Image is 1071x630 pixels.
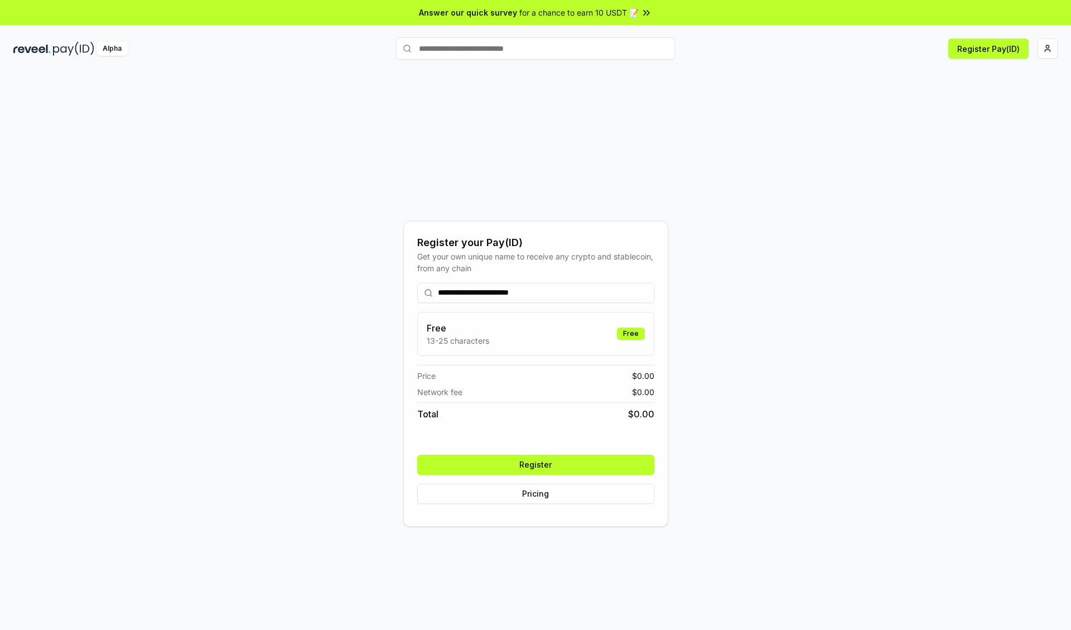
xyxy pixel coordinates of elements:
[97,42,128,56] div: Alpha
[617,328,645,340] div: Free
[13,42,51,56] img: reveel_dark
[417,251,654,274] div: Get your own unique name to receive any crypto and stablecoin, from any chain
[419,7,517,18] span: Answer our quick survey
[632,370,654,382] span: $ 0.00
[632,386,654,398] span: $ 0.00
[519,7,639,18] span: for a chance to earn 10 USDT 📝
[417,370,436,382] span: Price
[427,321,489,335] h3: Free
[417,407,438,421] span: Total
[948,39,1029,59] button: Register Pay(ID)
[427,335,489,347] p: 13-25 characters
[417,235,654,251] div: Register your Pay(ID)
[628,407,654,421] span: $ 0.00
[417,455,654,475] button: Register
[417,484,654,504] button: Pricing
[417,386,462,398] span: Network fee
[53,42,94,56] img: pay_id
